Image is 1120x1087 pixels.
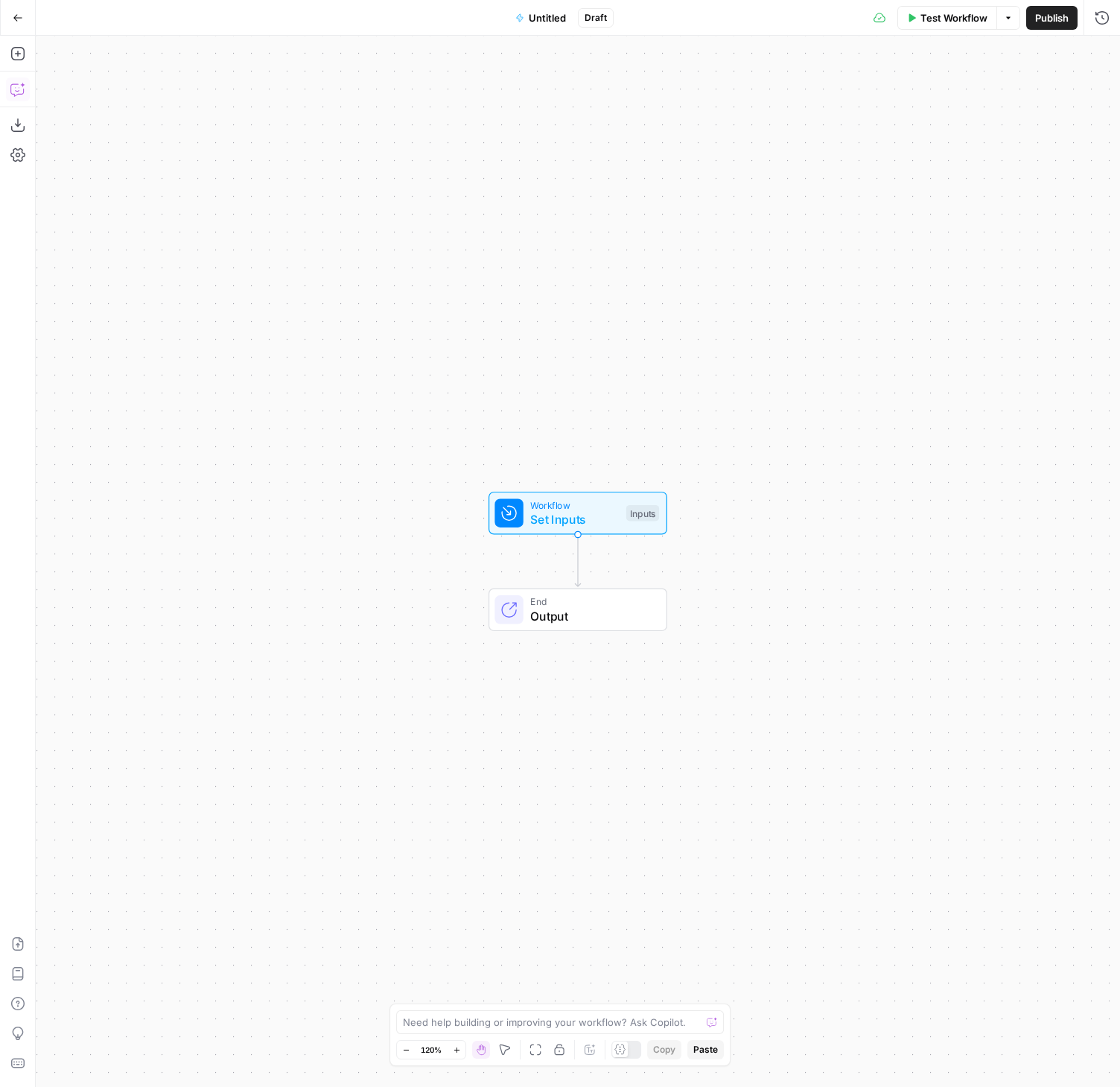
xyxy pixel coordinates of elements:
[626,505,659,522] div: Inputs
[506,6,575,30] button: Untitled
[529,10,566,25] span: Untitled
[421,1044,442,1056] span: 120%
[1035,10,1069,25] span: Publish
[530,607,652,625] span: Output
[920,10,987,25] span: Test Workflow
[647,1040,681,1059] button: Copy
[1026,6,1078,30] button: Publish
[693,1043,718,1056] span: Paste
[575,535,580,587] g: Edge from start to end
[530,595,652,609] span: End
[897,6,996,30] button: Test Workflow
[653,1043,675,1056] span: Copy
[530,510,619,528] span: Set Inputs
[585,11,607,25] span: Draft
[439,589,716,632] div: EndOutput
[687,1040,724,1059] button: Paste
[439,492,716,535] div: WorkflowSet InputsInputs
[530,498,619,512] span: Workflow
